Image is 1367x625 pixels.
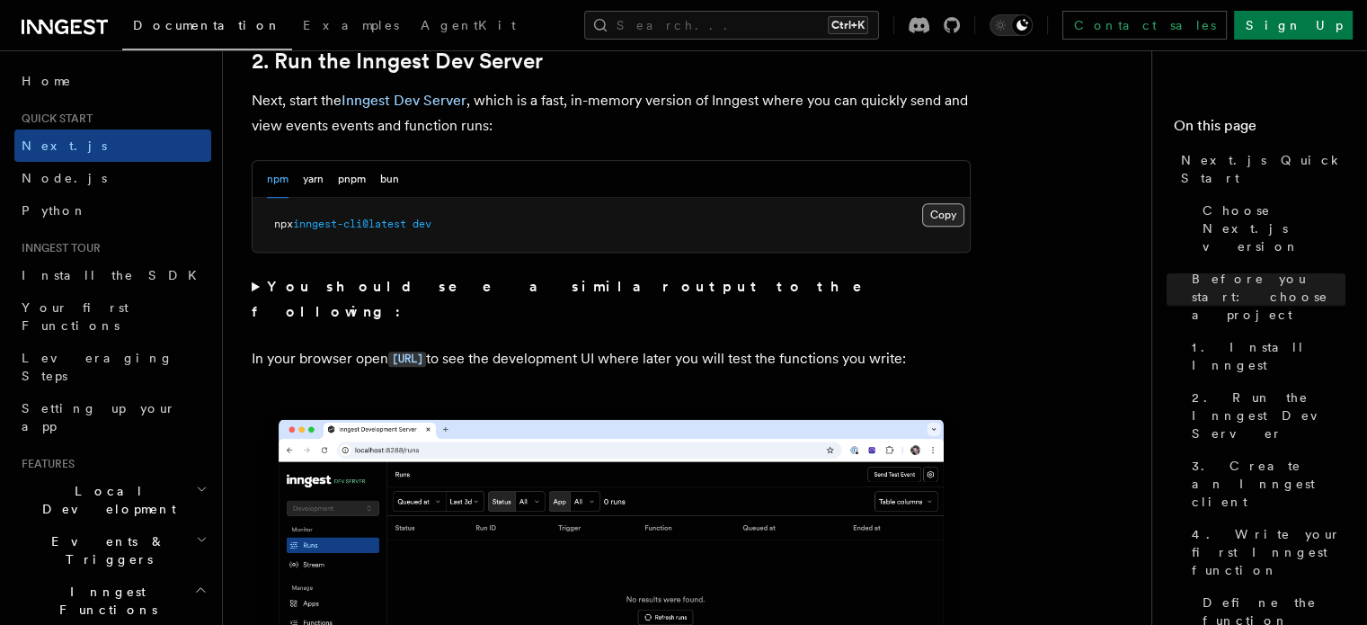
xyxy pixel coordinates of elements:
[14,194,211,227] a: Python
[14,392,211,442] a: Setting up your app
[1185,331,1345,381] a: 1. Install Inngest
[1062,11,1227,40] a: Contact sales
[252,346,971,372] p: In your browser open to see the development UI where later you will test the functions you write:
[252,49,543,74] a: 2. Run the Inngest Dev Server
[14,532,196,568] span: Events & Triggers
[303,161,324,198] button: yarn
[303,18,399,32] span: Examples
[22,401,176,433] span: Setting up your app
[388,350,426,367] a: [URL]
[14,112,93,126] span: Quick start
[380,161,399,198] button: bun
[22,171,107,185] span: Node.js
[388,352,426,367] code: [URL]
[14,65,211,97] a: Home
[1185,381,1345,450] a: 2. Run the Inngest Dev Server
[922,203,964,227] button: Copy
[22,268,208,282] span: Install the SDK
[252,274,971,325] summary: You should see a similar output to the following:
[338,161,366,198] button: pnpm
[413,218,431,230] span: dev
[133,18,281,32] span: Documentation
[14,129,211,162] a: Next.js
[14,525,211,576] button: Events & Triggers
[14,162,211,194] a: Node.js
[1192,457,1345,511] span: 3. Create an Inngest client
[22,351,173,383] span: Leveraging Steps
[1174,144,1345,194] a: Next.js Quick Start
[1192,388,1345,442] span: 2. Run the Inngest Dev Server
[14,259,211,291] a: Install the SDK
[122,5,292,50] a: Documentation
[293,218,406,230] span: inngest-cli@latest
[274,218,293,230] span: npx
[267,161,288,198] button: npm
[1234,11,1353,40] a: Sign Up
[252,278,887,320] strong: You should see a similar output to the following:
[410,5,527,49] a: AgentKit
[14,457,75,471] span: Features
[1181,151,1345,187] span: Next.js Quick Start
[292,5,410,49] a: Examples
[22,138,107,153] span: Next.js
[1192,270,1345,324] span: Before you start: choose a project
[1192,338,1345,374] span: 1. Install Inngest
[14,241,101,255] span: Inngest tour
[1174,115,1345,144] h4: On this page
[1192,525,1345,579] span: 4. Write your first Inngest function
[22,203,87,218] span: Python
[342,92,466,109] a: Inngest Dev Server
[22,72,72,90] span: Home
[990,14,1033,36] button: Toggle dark mode
[14,342,211,392] a: Leveraging Steps
[14,583,194,619] span: Inngest Functions
[421,18,516,32] span: AgentKit
[1195,194,1345,263] a: Choose Next.js version
[22,300,129,333] span: Your first Functions
[828,16,868,34] kbd: Ctrl+K
[252,88,971,138] p: Next, start the , which is a fast, in-memory version of Inngest where you can quickly send and vi...
[14,475,211,525] button: Local Development
[1185,263,1345,331] a: Before you start: choose a project
[584,11,879,40] button: Search...Ctrl+K
[14,291,211,342] a: Your first Functions
[14,482,196,518] span: Local Development
[1185,450,1345,518] a: 3. Create an Inngest client
[1185,518,1345,586] a: 4. Write your first Inngest function
[1203,201,1345,255] span: Choose Next.js version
